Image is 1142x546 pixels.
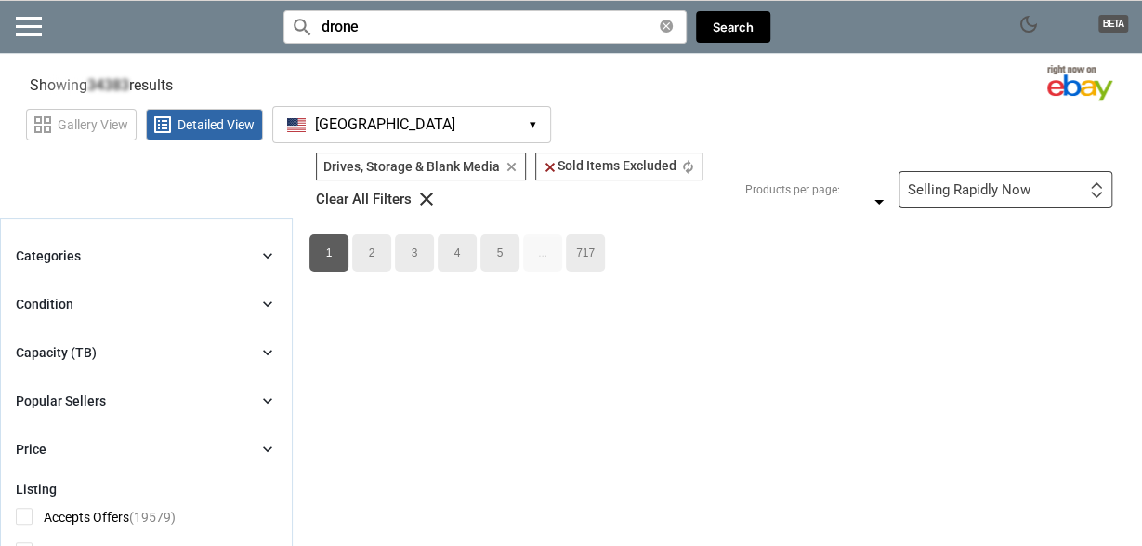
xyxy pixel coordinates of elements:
span: dark_mode [1017,13,1040,35]
a: ... [523,234,562,272]
button: Search [696,11,770,44]
span: 34383 [87,76,129,94]
i: chevron_right [258,343,277,362]
div: Price [16,440,46,459]
div: Condition [16,295,73,313]
span: Sold Items Excluded [543,158,676,173]
i: chevron_right [258,295,277,313]
div: Products per page: [745,184,840,195]
span: Drives, Storage & Blank Media [323,159,500,174]
i: clear [415,188,438,210]
i: autorenew [681,160,695,174]
a: 3 [395,234,434,272]
span: Showing results [30,78,173,93]
i: chevron_right [258,392,277,410]
a: 1 [309,234,348,272]
span: Accepts Offers [16,508,176,531]
i: clear [505,160,518,174]
a: 5 [480,234,519,272]
div: Capacity (TB) [16,343,97,362]
span: (19579) [129,510,176,525]
span: [GEOGRAPHIC_DATA] [315,116,455,133]
div: Listing [16,482,277,497]
span: Gallery View [58,118,128,131]
button: [GEOGRAPHIC_DATA] ▾ [272,106,551,143]
i: search [291,15,314,38]
div: Selling Rapidly Now [908,183,1030,197]
i: chevron_right [258,246,277,265]
i: clear [543,160,558,175]
div: Categories [16,246,81,265]
span: BETA [1098,15,1128,33]
i: chevron_right [258,440,277,459]
div: Popular Sellers [16,392,106,410]
span: list_alt [151,113,174,136]
span: Detailed View [177,118,255,131]
div: Clear All Filters [316,193,412,206]
span: grid_view [32,113,54,136]
i: clear [660,20,673,33]
span: ▾ [530,118,536,132]
a: 2 [352,234,391,272]
a: 717 [566,234,605,272]
input: Search for models [283,10,687,44]
img: US Flag [287,118,306,132]
a: 4 [438,234,477,272]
